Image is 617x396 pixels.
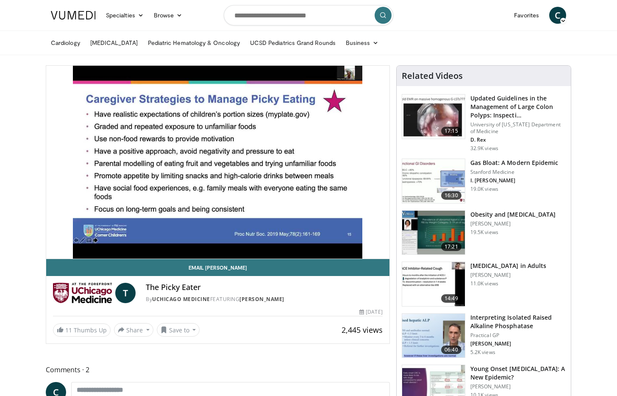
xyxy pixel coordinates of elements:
h4: Related Videos [402,71,463,81]
a: [PERSON_NAME] [239,296,284,303]
img: 6a4ee52d-0f16-480d-a1b4-8187386ea2ed.150x105_q85_crop-smart_upscale.jpg [402,314,465,358]
p: 19.0K views [470,186,498,192]
p: University of [US_STATE] Department of Medicine [470,121,566,135]
p: [PERSON_NAME] [470,272,546,279]
a: 06:40 Interpreting Isolated Raised Alkaline Phosphatase Practical GP [PERSON_NAME] 5.2K views [402,313,566,358]
a: UChicago Medicine [152,296,210,303]
div: By FEATURING [146,296,383,303]
span: 16:30 [441,191,461,200]
p: [PERSON_NAME] [470,220,556,227]
a: Specialties [101,7,149,24]
video-js: Video Player [46,66,389,259]
img: VuMedi Logo [51,11,96,20]
p: 5.2K views [470,349,495,356]
a: 14:49 [MEDICAL_DATA] in Adults [PERSON_NAME] 11.0K views [402,262,566,307]
p: 11.0K views [470,280,498,287]
input: Search topics, interventions [224,5,393,25]
div: [DATE] [359,308,382,316]
a: 16:30 Gas Bloat: A Modern Epidemic Stanford Medicine I. [PERSON_NAME] 19.0K views [402,159,566,204]
span: 17:15 [441,127,461,135]
a: Browse [149,7,188,24]
p: Stanford Medicine [470,169,559,176]
img: 480ec31d-e3c1-475b-8289-0a0659db689a.150x105_q85_crop-smart_upscale.jpg [402,159,465,203]
a: T [115,283,136,303]
p: [PERSON_NAME] [470,383,566,390]
h3: Interpreting Isolated Raised Alkaline Phosphatase [470,313,566,330]
a: Favorites [509,7,544,24]
a: 17:15 Updated Guidelines in the Management of Large Colon Polyps: Inspecti… University of [US_STA... [402,94,566,152]
span: 14:49 [441,294,461,303]
p: I. [PERSON_NAME] [470,177,559,184]
img: 11950cd4-d248-4755-8b98-ec337be04c84.150x105_q85_crop-smart_upscale.jpg [402,262,465,306]
h3: Young Onset [MEDICAL_DATA]: A New Epidemic? [470,365,566,382]
button: Share [114,323,153,337]
a: Business [341,34,384,51]
img: dfcfcb0d-b871-4e1a-9f0c-9f64970f7dd8.150x105_q85_crop-smart_upscale.jpg [402,95,465,139]
h4: The Picky Eater [146,283,383,292]
span: 11 [65,326,72,334]
a: UCSD Pediatrics Grand Rounds [245,34,341,51]
img: UChicago Medicine [53,283,112,303]
a: Cardiology [46,34,85,51]
h3: Gas Bloat: A Modern Epidemic [470,159,559,167]
span: 2,445 views [342,325,383,335]
a: 17:21 Obesity and [MEDICAL_DATA] [PERSON_NAME] 19.5K views [402,210,566,255]
a: 11 Thumbs Up [53,323,111,337]
p: Practical GP [470,332,566,339]
img: 0df8ca06-75ef-4873-806f-abcb553c84b6.150x105_q85_crop-smart_upscale.jpg [402,211,465,255]
a: [MEDICAL_DATA] [85,34,143,51]
h3: [MEDICAL_DATA] in Adults [470,262,546,270]
p: 32.9K views [470,145,498,152]
p: D. Rex [470,137,566,143]
button: Save to [157,323,200,337]
span: 17:21 [441,243,461,251]
span: Comments 2 [46,364,390,375]
p: 19.5K views [470,229,498,236]
a: Email [PERSON_NAME] [46,259,389,276]
h3: Updated Guidelines in the Management of Large Colon Polyps: Inspecti… [470,94,566,120]
h3: Obesity and [MEDICAL_DATA] [470,210,556,219]
a: Pediatric Hematology & Oncology [143,34,245,51]
span: 06:40 [441,346,461,354]
a: C [549,7,566,24]
p: [PERSON_NAME] [470,340,566,347]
